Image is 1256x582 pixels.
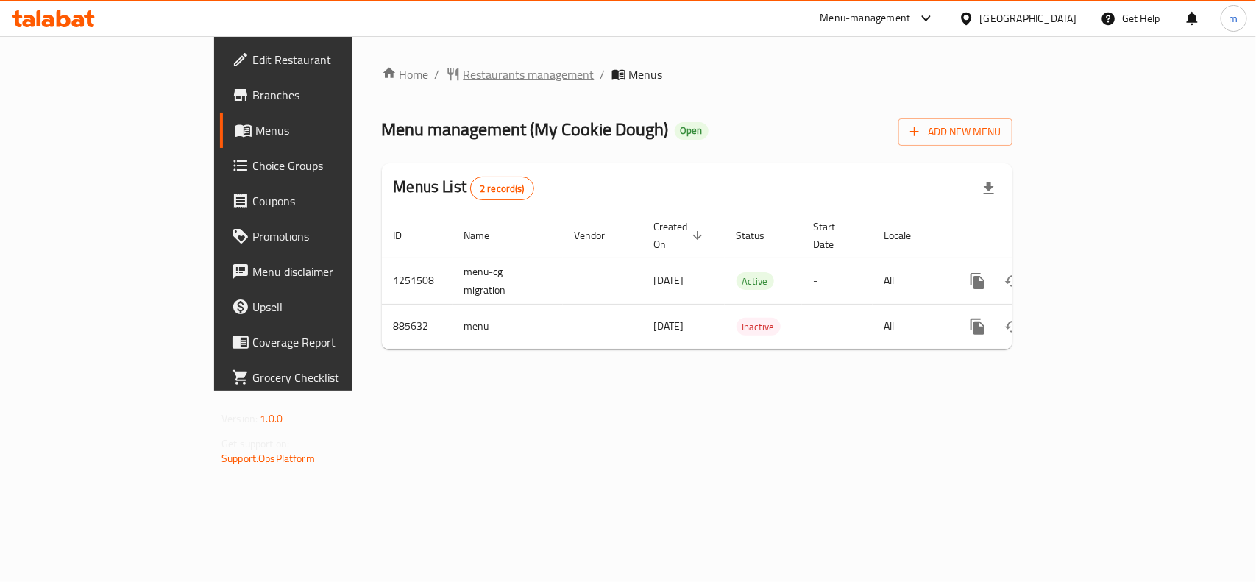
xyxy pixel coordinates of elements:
[252,369,412,386] span: Grocery Checklist
[220,254,424,289] a: Menu disclaimer
[221,449,315,468] a: Support.OpsPlatform
[255,121,412,139] span: Menus
[814,218,855,253] span: Start Date
[910,123,1001,141] span: Add New Menu
[220,42,424,77] a: Edit Restaurant
[996,309,1031,344] button: Change Status
[252,263,412,280] span: Menu disclaimer
[884,227,931,244] span: Locale
[873,258,948,304] td: All
[252,51,412,68] span: Edit Restaurant
[220,77,424,113] a: Branches
[575,227,625,244] span: Vendor
[960,309,996,344] button: more
[820,10,911,27] div: Menu-management
[737,319,781,336] span: Inactive
[220,360,424,395] a: Grocery Checklist
[629,65,663,83] span: Menus
[394,176,534,200] h2: Menus List
[654,316,684,336] span: [DATE]
[737,273,774,290] span: Active
[220,219,424,254] a: Promotions
[221,434,289,453] span: Get support on:
[960,263,996,299] button: more
[980,10,1077,26] div: [GEOGRAPHIC_DATA]
[260,409,283,428] span: 1.0.0
[220,183,424,219] a: Coupons
[220,148,424,183] a: Choice Groups
[394,227,422,244] span: ID
[252,157,412,174] span: Choice Groups
[873,304,948,349] td: All
[737,227,784,244] span: Status
[252,333,412,351] span: Coverage Report
[252,192,412,210] span: Coupons
[898,118,1012,146] button: Add New Menu
[802,304,873,349] td: -
[252,86,412,104] span: Branches
[221,409,258,428] span: Version:
[802,258,873,304] td: -
[737,272,774,290] div: Active
[220,324,424,360] a: Coverage Report
[252,298,412,316] span: Upsell
[654,218,707,253] span: Created On
[996,263,1031,299] button: Change Status
[446,65,595,83] a: Restaurants management
[971,171,1007,206] div: Export file
[464,65,595,83] span: Restaurants management
[382,113,669,146] span: Menu management ( My Cookie Dough )
[675,122,709,140] div: Open
[382,213,1113,349] table: enhanced table
[453,258,563,304] td: menu-cg migration
[464,227,509,244] span: Name
[675,124,709,137] span: Open
[1230,10,1238,26] span: m
[220,289,424,324] a: Upsell
[252,227,412,245] span: Promotions
[600,65,606,83] li: /
[382,65,1012,83] nav: breadcrumb
[948,213,1113,258] th: Actions
[220,113,424,148] a: Menus
[654,271,684,290] span: [DATE]
[737,318,781,336] div: Inactive
[435,65,440,83] li: /
[471,182,533,196] span: 2 record(s)
[453,304,563,349] td: menu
